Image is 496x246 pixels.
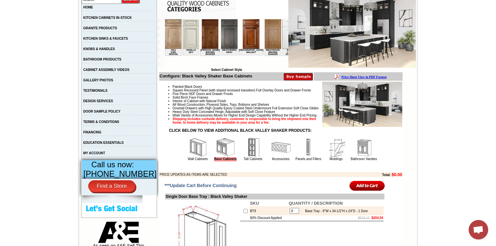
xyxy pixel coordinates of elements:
[329,157,342,161] a: Moldings
[172,92,233,96] span: Five Piece HDF Doors and Drawer Fronts
[214,157,237,161] a: Base Cabinets
[249,206,288,215] td: BT9
[211,68,242,72] b: Select Cabinet Style
[296,157,321,161] a: Panels and Fillers
[350,180,385,191] input: Add to Cart
[244,157,262,161] a: Tall Cabinets
[172,99,226,103] span: Interior of Cabinet with Natural Finish
[371,216,383,220] b: $204.04
[172,85,202,89] span: Painted Black Doors
[326,138,346,157] img: Moldings
[172,106,319,110] span: Dovetail Drawers with High Quality Epoxy Coated Steel Undermount Full Extension Soft Close Glides
[83,68,130,72] a: CABINET ASSEMBLY VIDEOS
[83,151,105,155] a: MY ACCOUNT
[159,172,346,177] td: PRICE UPDATES AS ITEMS ARE SELECTED
[165,19,288,68] iframe: Browser incompatible
[117,30,134,37] td: White Linen Shaker
[7,3,53,6] b: Price Sheet View in PDF Format
[172,110,275,114] span: Heavy Duty Steel Concealed Hinge, Adjustable with Soft Close Feature
[354,138,374,157] img: Bathroom Vanities
[271,138,291,157] img: Accessories
[83,120,119,124] a: TERMS & CONDITIONS
[302,209,368,213] div: Base Tray - 9"W x 34-1/2"H x 24"D - 1 Door
[83,16,132,20] a: KITCHEN CABINETS IN-STOCK
[351,157,377,161] a: Bathroom Vanities
[83,78,113,82] a: GALLERY PHOTOS
[1,2,6,7] img: pdf.png
[83,26,117,30] a: GRANITE PRODUCTS
[83,58,121,61] a: BATHROOM PRODUCTS
[469,220,488,239] div: Open chat
[188,157,208,161] a: Wall Cabinets
[172,114,317,117] span: Wide Variety of Accessories Allows for Higher End Design Capability Without the Higher End Pricing.
[322,82,402,127] img: Product Image
[272,157,290,161] a: Accessories
[172,89,311,92] span: Square Recessed Panel (with sloped recessed transition) Full Overlay Doors and Drawer Fronts
[83,110,120,113] a: DOOR SAMPLE POLICY
[216,138,235,157] img: Base Cabinets
[83,6,93,9] a: HOME
[88,180,135,192] a: Find a Store
[172,117,316,124] strong: Shipping includes curbside delivery, customer is responsible to bring the shipment into their hom...
[83,141,124,144] a: EDUCATION ESSENTIALS
[299,138,318,157] img: Panels and Fillers
[7,1,53,7] a: Price Sheet View in PDF Format
[392,172,402,177] b: $0.00
[358,216,370,220] s: $510.11
[83,99,113,103] a: DESIGN SERVICES
[169,128,312,133] strong: CLICK BELOW TO VIEW ADDITIONAL BLACK VALLEY SHAKER PRODUCTS:
[188,138,208,157] img: Wall Cabinets
[91,160,134,169] span: Call us now:
[164,183,237,188] span: ***Update Cart Before Continuing
[159,74,252,78] b: Configure: Black Valley Shaker Base Cabinets
[83,47,115,51] a: KNOBS & HANDLES
[249,215,288,220] td: 60% Discount Applied
[382,173,391,177] b: Total:
[83,37,128,40] a: KITCHEN SINKS & FAUCETS
[83,169,157,178] span: [PHONE_NUMBER]
[165,194,384,199] td: Single Door Base Tray : Black Valley Shaker
[250,201,259,206] b: SKU
[289,201,343,206] b: QUANTITY / DESCRIPTION
[243,138,263,157] img: Tall Cabinets
[172,96,208,99] span: Solid Birch Face Frames
[83,130,102,134] a: FINANCING
[172,103,269,106] span: All Wood Construction, Plywood Sides, Tops, Bottoms and Shelves
[83,89,107,92] a: TESTIMONIALS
